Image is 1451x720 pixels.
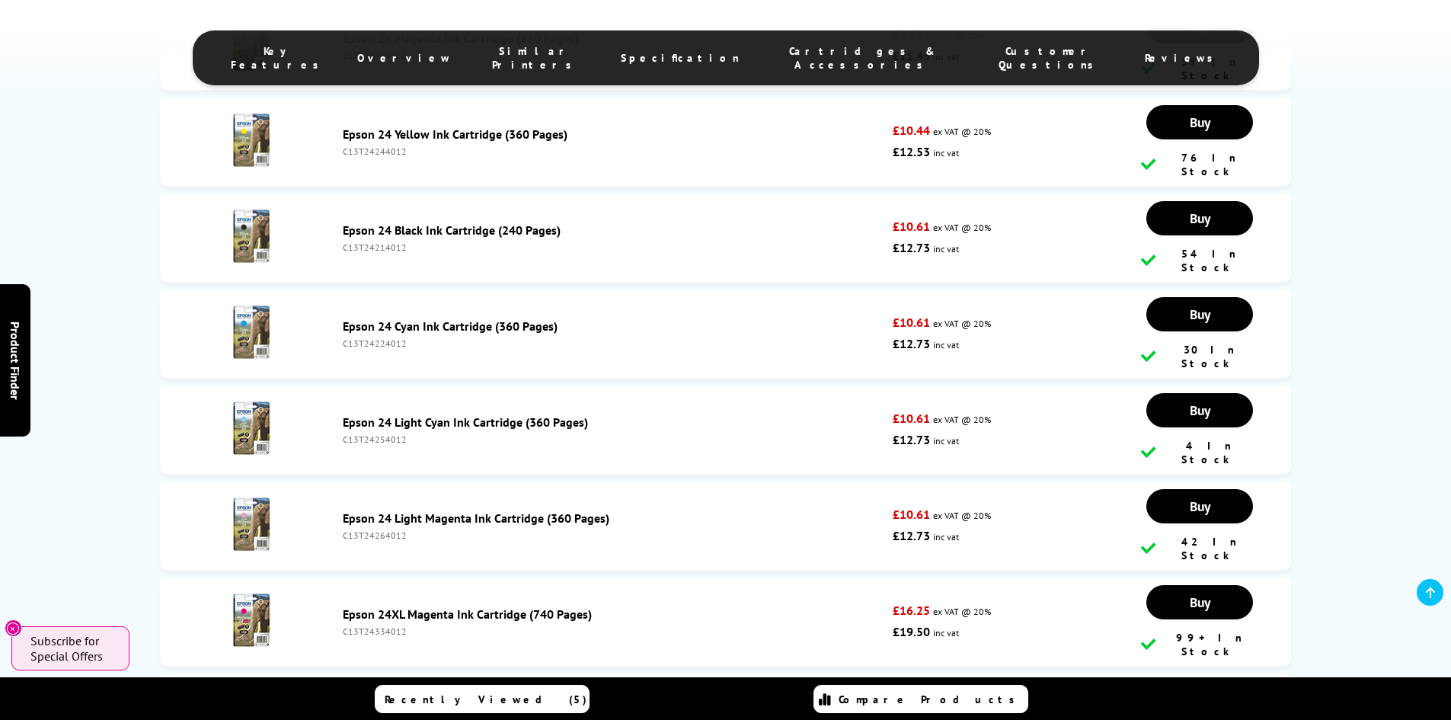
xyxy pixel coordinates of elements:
[1141,439,1258,466] div: 4 In Stock
[933,414,991,425] span: ex VAT @ 20%
[1190,594,1210,611] span: Buy
[1141,343,1258,370] div: 30 In Stock
[1190,498,1210,515] span: Buy
[225,306,278,359] img: Epson 24 Cyan Ink Cartridge (360 Pages)
[343,626,886,637] div: C13T24334012
[986,44,1114,72] span: Customer Questions
[1190,402,1210,419] span: Buy
[893,528,930,543] strong: £12.73
[1145,51,1221,65] span: Reviews
[343,414,588,430] a: Epson 24 Light Cyan Ink Cartridge (360 Pages)
[933,147,959,158] span: inc vat
[343,126,567,142] a: Epson 24 Yellow Ink Cartridge (360 Pages)
[225,402,278,455] img: Epson 24 Light Cyan Ink Cartridge (360 Pages)
[933,435,959,446] span: inc vat
[839,693,1023,706] span: Compare Products
[1141,631,1258,658] div: 99+ In Stock
[482,44,591,72] span: Similar Printers
[933,126,991,137] span: ex VAT @ 20%
[893,411,930,426] strong: £10.61
[893,624,930,639] strong: £19.50
[933,243,959,254] span: inc vat
[893,144,930,159] strong: £12.53
[813,685,1028,713] a: Compare Products
[343,242,886,253] div: C13T24214012
[343,530,886,541] div: C13T24264012
[343,222,561,238] a: Epson 24 Black Ink Cartridge (240 Pages)
[375,685,590,713] a: Recently Viewed (5)
[893,123,930,138] strong: £10.44
[225,594,278,647] img: Epson 24XL Magenta Ink Cartridge (740 Pages)
[621,51,740,65] span: Specification
[933,222,991,233] span: ex VAT @ 20%
[933,339,959,350] span: inc vat
[1190,306,1210,323] span: Buy
[225,498,278,551] img: Epson 24 Light Magenta Ink Cartridge (360 Pages)
[893,432,930,447] strong: £12.73
[343,338,886,349] div: C13T24224012
[933,510,991,521] span: ex VAT @ 20%
[1141,535,1258,562] div: 42 In Stock
[8,321,23,399] span: Product Finder
[225,210,278,263] img: Epson 24 Black Ink Cartridge (240 Pages)
[770,44,955,72] span: Cartridges & Accessories
[893,336,930,351] strong: £12.73
[357,51,452,65] span: Overview
[933,627,959,638] span: inc vat
[1190,210,1210,227] span: Buy
[385,693,587,706] span: Recently Viewed (5)
[5,619,22,637] button: Close
[1141,151,1258,178] div: 76 In Stock
[343,318,558,334] a: Epson 24 Cyan Ink Cartridge (360 Pages)
[225,114,278,167] img: Epson 24 Yellow Ink Cartridge (360 Pages)
[343,434,886,445] div: C13T24254012
[933,531,959,542] span: inc vat
[1190,114,1210,131] span: Buy
[343,510,609,526] a: Epson 24 Light Magenta Ink Cartridge (360 Pages)
[343,606,592,622] a: Epson 24XL Magenta Ink Cartridge (740 Pages)
[893,315,930,330] strong: £10.61
[893,240,930,255] strong: £12.73
[30,633,114,664] span: Subscribe for Special Offers
[893,603,930,618] strong: £16.25
[343,146,886,157] div: C13T24244012
[933,606,991,617] span: ex VAT @ 20%
[893,507,930,522] strong: £10.61
[1141,247,1258,274] div: 54 In Stock
[933,318,991,329] span: ex VAT @ 20%
[231,44,327,72] span: Key Features
[893,219,930,234] strong: £10.61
